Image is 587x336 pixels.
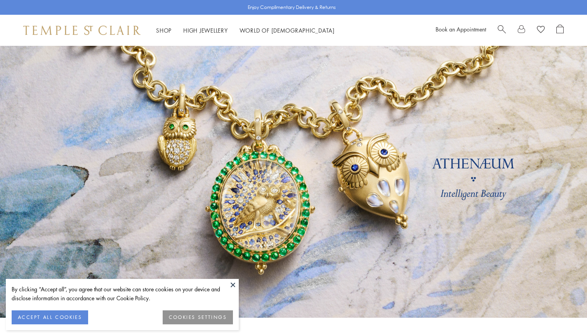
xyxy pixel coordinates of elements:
[163,310,233,324] button: COOKIES SETTINGS
[556,24,564,36] a: Open Shopping Bag
[537,24,545,36] a: View Wishlist
[183,26,228,34] a: High JewelleryHigh Jewellery
[12,310,88,324] button: ACCEPT ALL COOKIES
[23,26,141,35] img: Temple St. Clair
[156,26,172,34] a: ShopShop
[498,24,506,36] a: Search
[156,26,335,35] nav: Main navigation
[248,3,336,11] p: Enjoy Complimentary Delivery & Returns
[12,285,233,303] div: By clicking “Accept all”, you agree that our website can store cookies on your device and disclos...
[240,26,335,34] a: World of [DEMOGRAPHIC_DATA]World of [DEMOGRAPHIC_DATA]
[436,25,486,33] a: Book an Appointment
